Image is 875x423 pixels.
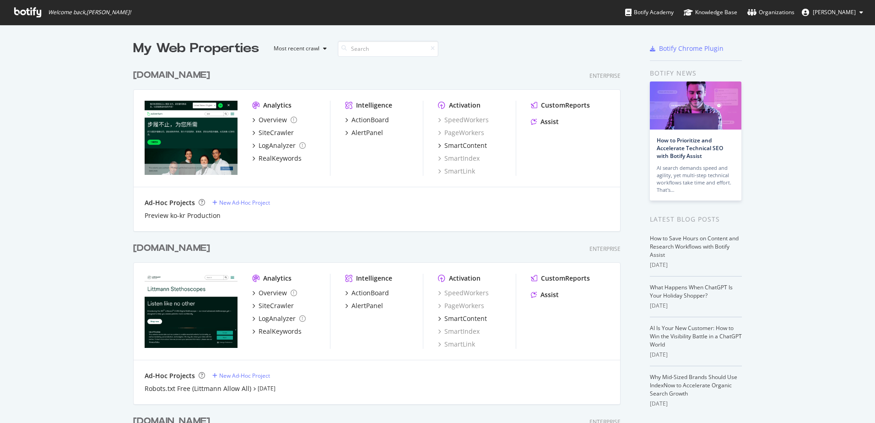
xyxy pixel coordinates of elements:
div: Ad-Hoc Projects [145,198,195,207]
img: www.littmann.com [145,274,238,348]
div: Assist [540,290,559,299]
a: SpeedWorkers [438,288,489,298]
div: Overview [259,115,287,125]
div: Enterprise [589,72,621,80]
a: What Happens When ChatGPT Is Your Holiday Shopper? [650,283,733,299]
a: SmartLink [438,167,475,176]
span: Welcome back, [PERSON_NAME] ! [48,9,131,16]
a: Robots.txt Free (Littmann Allow All) [145,384,251,393]
div: Botify Chrome Plugin [659,44,724,53]
a: New Ad-Hoc Project [212,372,270,380]
a: Preview ko-kr Production [145,211,221,220]
div: Analytics [263,274,292,283]
div: LogAnalyzer [259,141,296,150]
div: ActionBoard [351,288,389,298]
a: SmartContent [438,141,487,150]
img: How to Prioritize and Accelerate Technical SEO with Botify Assist [650,81,741,130]
a: New Ad-Hoc Project [212,199,270,206]
button: Most recent crawl [266,41,330,56]
span: Travis Yano [813,8,856,16]
a: Botify Chrome Plugin [650,44,724,53]
div: New Ad-Hoc Project [219,372,270,380]
a: CustomReports [531,101,590,110]
a: SmartContent [438,314,487,323]
div: Analytics [263,101,292,110]
a: AlertPanel [345,301,383,310]
div: [DATE] [650,302,742,310]
div: [DOMAIN_NAME] [133,69,210,82]
div: Intelligence [356,274,392,283]
div: Latest Blog Posts [650,214,742,224]
a: AlertPanel [345,128,383,137]
a: SiteCrawler [252,128,294,137]
div: Botify news [650,68,742,78]
a: AI Is Your New Customer: How to Win the Visibility Battle in a ChatGPT World [650,324,742,348]
a: Overview [252,288,297,298]
a: Assist [531,117,559,126]
button: [PERSON_NAME] [794,5,870,20]
div: SmartContent [444,314,487,323]
a: How to Save Hours on Content and Research Workflows with Botify Assist [650,234,739,259]
a: SmartLink [438,340,475,349]
div: CustomReports [541,274,590,283]
a: RealKeywords [252,154,302,163]
div: ActionBoard [351,115,389,125]
div: AlertPanel [351,128,383,137]
a: CustomReports [531,274,590,283]
div: Activation [449,101,481,110]
a: PageWorkers [438,128,484,137]
div: [DATE] [650,351,742,359]
div: CustomReports [541,101,590,110]
div: My Web Properties [133,39,259,58]
a: SiteCrawler [252,301,294,310]
a: How to Prioritize and Accelerate Technical SEO with Botify Assist [657,136,723,160]
a: LogAnalyzer [252,314,306,323]
a: SmartIndex [438,154,480,163]
a: [DOMAIN_NAME] [133,69,214,82]
a: Overview [252,115,297,125]
div: SiteCrawler [259,301,294,310]
input: Search [338,41,438,57]
div: [DATE] [650,261,742,269]
div: Most recent crawl [274,46,319,51]
a: Assist [531,290,559,299]
div: [DATE] [650,400,742,408]
div: RealKeywords [259,327,302,336]
div: RealKeywords [259,154,302,163]
div: Knowledge Base [684,8,737,17]
a: Why Mid-Sized Brands Should Use IndexNow to Accelerate Organic Search Growth [650,373,737,397]
a: ActionBoard [345,115,389,125]
div: AI search demands speed and agility, yet multi-step technical workflows take time and effort. Tha... [657,164,735,194]
div: Overview [259,288,287,298]
div: Intelligence [356,101,392,110]
div: AlertPanel [351,301,383,310]
div: SmartContent [444,141,487,150]
img: solventum-curiosity.com [145,101,238,175]
div: Botify Academy [625,8,674,17]
a: [DATE] [258,385,275,392]
a: [DOMAIN_NAME] [133,242,214,255]
a: PageWorkers [438,301,484,310]
a: LogAnalyzer [252,141,306,150]
div: Assist [540,117,559,126]
a: ActionBoard [345,288,389,298]
a: RealKeywords [252,327,302,336]
div: Organizations [747,8,794,17]
div: New Ad-Hoc Project [219,199,270,206]
div: Enterprise [589,245,621,253]
a: SmartIndex [438,327,480,336]
div: SiteCrawler [259,128,294,137]
div: [DOMAIN_NAME] [133,242,210,255]
a: SpeedWorkers [438,115,489,125]
div: Ad-Hoc Projects [145,371,195,380]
